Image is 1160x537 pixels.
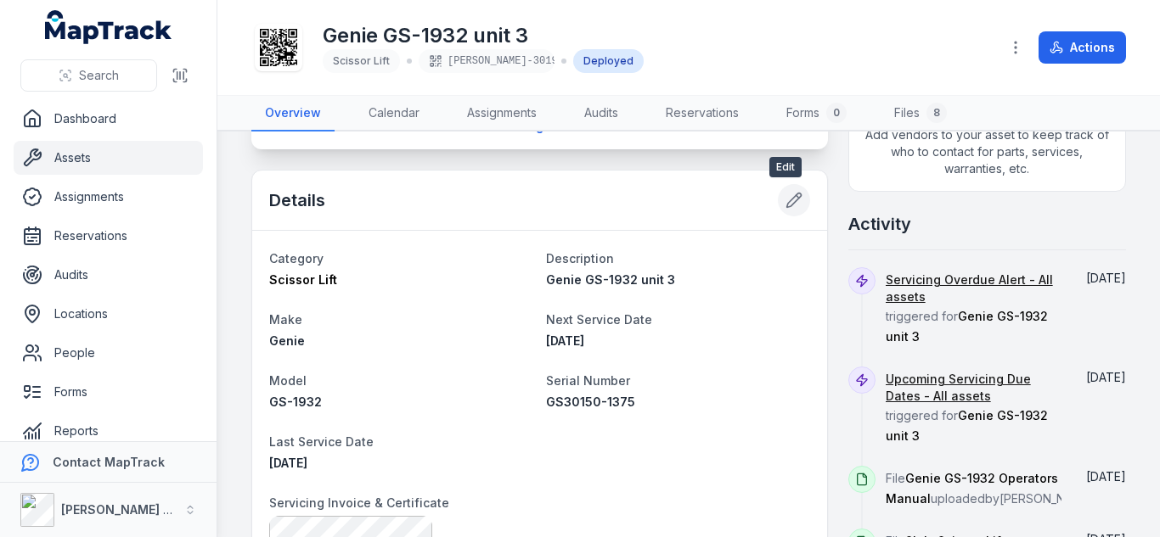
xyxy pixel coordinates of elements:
[269,456,307,470] time: 05/06/2025, 12:00:00 am
[79,67,119,84] span: Search
[546,373,630,388] span: Serial Number
[269,251,324,266] span: Category
[14,336,203,370] a: People
[1086,370,1126,384] span: [DATE]
[1086,370,1126,384] time: 18/08/2025, 11:30:00 am
[61,502,179,517] strong: [PERSON_NAME] Air
[251,96,335,131] a: Overview
[269,495,449,510] span: Servicing Invoice & Certificate
[886,408,1048,443] span: Genie GS-1932 unit 3
[886,471,1095,506] span: File uploaded by [PERSON_NAME]
[14,258,203,292] a: Audits
[886,272,1061,344] span: triggered for
[848,212,911,236] h2: Activity
[881,96,960,131] a: Files8
[773,96,860,131] a: Forms0
[546,333,584,348] span: [DATE]
[53,455,165,469] strong: Contact MapTrack
[886,371,1061,405] a: Upcoming Servicing Due Dates - All assets
[419,49,555,73] div: [PERSON_NAME]-3019
[14,375,203,409] a: Forms
[269,434,374,449] span: Last Service Date
[20,59,157,92] button: Search
[926,103,947,123] div: 8
[849,113,1125,191] span: Add vendors to your asset to keep track of who to contact for parts, services, warranties, etc.
[14,414,203,448] a: Reports
[573,49,644,73] div: Deployed
[14,102,203,136] a: Dashboard
[323,22,644,49] h1: Genie GS-1932 unit 3
[14,141,203,175] a: Assets
[886,271,1061,305] a: Servicing Overdue Alert - All assets
[769,157,802,177] span: Edit
[14,219,203,253] a: Reservations
[45,10,172,44] a: MapTrack
[546,333,584,348] time: 05/09/2025, 12:00:00 am
[826,103,847,123] div: 0
[1039,31,1126,64] button: Actions
[546,394,635,409] span: GS30150-1375
[1086,271,1126,285] time: 05/09/2025, 12:00:00 am
[269,188,325,212] h2: Details
[355,96,433,131] a: Calendar
[269,312,302,327] span: Make
[1086,469,1126,484] time: 15/08/2025, 12:34:28 pm
[1086,469,1126,484] span: [DATE]
[652,96,752,131] a: Reservations
[886,471,1058,506] span: Genie GS-1932 Operators Manual
[546,251,614,266] span: Description
[546,312,652,327] span: Next Service Date
[269,333,305,348] span: Genie
[546,272,675,287] span: Genie GS-1932 unit 3
[453,96,550,131] a: Assignments
[269,394,322,409] span: GS-1932
[269,456,307,470] span: [DATE]
[333,54,390,67] span: Scissor Lift
[886,372,1061,443] span: triggered for
[14,297,203,331] a: Locations
[886,309,1048,344] span: Genie GS-1932 unit 3
[571,96,632,131] a: Audits
[14,180,203,214] a: Assignments
[269,373,307,388] span: Model
[1086,271,1126,285] span: [DATE]
[269,272,337,287] span: Scissor Lift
